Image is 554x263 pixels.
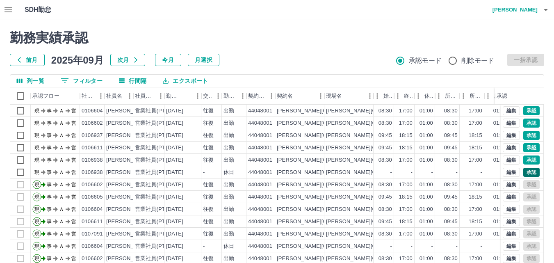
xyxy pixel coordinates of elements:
[493,206,507,213] div: 01:00
[374,87,394,105] div: 始業
[59,108,64,114] text: Ａ
[166,132,183,140] div: [DATE]
[493,230,507,238] div: 01:00
[47,133,52,138] text: 事
[481,169,482,176] div: -
[34,108,39,114] text: 現
[71,108,76,114] text: 営
[82,132,103,140] div: 0106937
[523,106,540,115] button: 承認
[326,144,554,152] div: [PERSON_NAME][GEOGRAPHIC_DATA]([PERSON_NAME][GEOGRAPHIC_DATA]分館業務)
[166,107,183,115] div: [DATE]
[326,230,554,238] div: [PERSON_NAME][GEOGRAPHIC_DATA]([PERSON_NAME][GEOGRAPHIC_DATA]分館業務)
[59,169,64,175] text: Ａ
[326,119,554,127] div: [PERSON_NAME][GEOGRAPHIC_DATA]([PERSON_NAME][GEOGRAPHIC_DATA]分館業務)
[248,132,272,140] div: 44048001
[248,107,272,115] div: 44048001
[277,193,378,201] div: [PERSON_NAME][GEOGRAPHIC_DATA]
[71,145,76,151] text: 営
[34,169,39,175] text: 現
[419,156,433,164] div: 01:00
[399,119,413,127] div: 17:00
[223,169,234,176] div: 休日
[156,75,214,87] button: エクスポート
[135,107,178,115] div: 営業社員(PT契約)
[419,107,433,115] div: 01:00
[493,132,507,140] div: 01:00
[166,242,183,250] div: [DATE]
[82,218,103,226] div: 0106611
[469,156,482,164] div: 17:00
[223,218,234,226] div: 出勤
[469,230,482,238] div: 17:00
[277,132,378,140] div: [PERSON_NAME][GEOGRAPHIC_DATA]
[106,242,151,250] div: [PERSON_NAME]
[71,206,76,212] text: 営
[203,169,205,176] div: -
[188,54,219,66] button: 月選択
[277,156,378,164] div: [PERSON_NAME][GEOGRAPHIC_DATA]
[203,132,214,140] div: 往復
[223,144,234,152] div: 出勤
[34,194,39,200] text: 現
[497,87,507,105] div: 承認
[248,242,272,250] div: 44048001
[390,169,392,176] div: -
[10,75,51,87] button: 列選択
[493,218,507,226] div: 01:00
[237,90,249,102] button: メニュー
[523,143,540,152] button: 承認
[106,87,122,105] div: 社員名
[378,181,392,189] div: 08:30
[378,156,392,164] div: 08:30
[223,206,234,213] div: 出勤
[59,243,64,249] text: Ａ
[106,193,151,201] div: [PERSON_NAME]
[31,87,80,105] div: 承認フロー
[419,144,433,152] div: 01:00
[47,182,52,188] text: 事
[180,90,192,102] button: ソート
[419,218,433,226] div: 01:00
[47,243,52,249] text: 事
[469,206,482,213] div: 17:00
[424,87,433,105] div: 休憩
[326,242,554,250] div: [PERSON_NAME][GEOGRAPHIC_DATA]([PERSON_NAME][GEOGRAPHIC_DATA]分館業務)
[493,144,507,152] div: 01:00
[326,87,342,105] div: 現場名
[378,193,392,201] div: 09:45
[82,144,103,152] div: 0106611
[503,143,520,152] button: 編集
[469,132,482,140] div: 18:15
[277,206,378,213] div: [PERSON_NAME][GEOGRAPHIC_DATA]
[59,182,64,188] text: Ａ
[399,218,413,226] div: 18:15
[277,107,378,115] div: [PERSON_NAME][GEOGRAPHIC_DATA]
[326,181,554,189] div: [PERSON_NAME][GEOGRAPHIC_DATA]([PERSON_NAME][GEOGRAPHIC_DATA]分館業務)
[71,120,76,126] text: 営
[456,242,458,250] div: -
[277,87,293,105] div: 契約名
[106,230,151,238] div: [PERSON_NAME]
[399,230,413,238] div: 17:00
[469,193,482,201] div: 18:15
[378,218,392,226] div: 09:45
[82,156,103,164] div: 0106938
[164,87,201,105] div: 勤務日
[34,133,39,138] text: 現
[10,30,544,46] h2: 勤務実績承認
[106,156,151,164] div: [PERSON_NAME]
[493,156,507,164] div: 01:00
[59,231,64,237] text: Ａ
[201,87,222,105] div: 交通費
[390,242,392,250] div: -
[54,75,109,87] button: フィルター表示
[494,87,507,105] div: 所定休憩
[47,194,52,200] text: 事
[419,230,433,238] div: 01:00
[192,90,204,102] button: メニュー
[326,193,554,201] div: [PERSON_NAME][GEOGRAPHIC_DATA]([PERSON_NAME][GEOGRAPHIC_DATA]分館業務)
[203,230,214,238] div: 往復
[34,145,39,151] text: 現
[135,193,178,201] div: 営業社員(PT契約)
